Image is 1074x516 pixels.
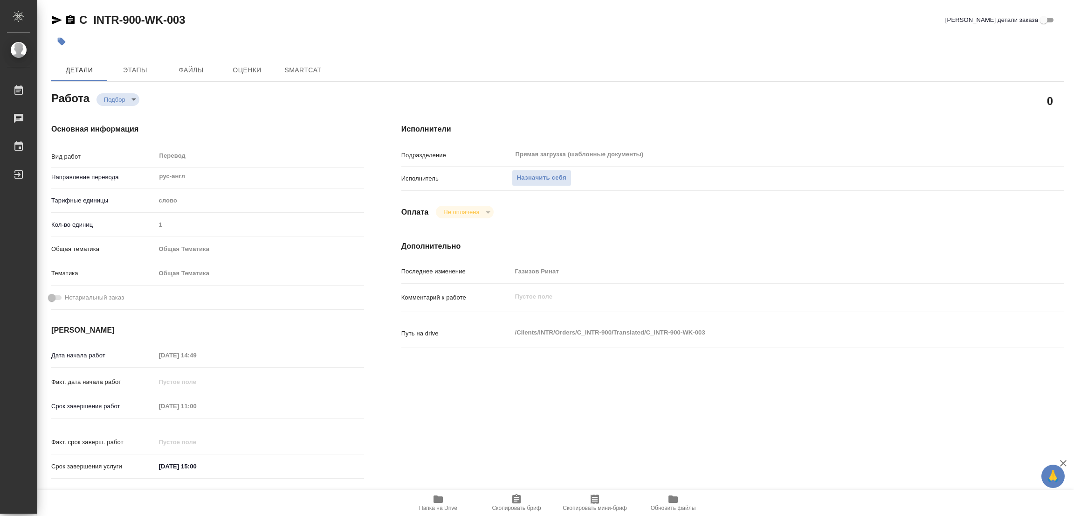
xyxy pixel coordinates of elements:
span: Скопировать бриф [492,505,541,511]
div: Подбор [436,206,493,218]
p: Путь на drive [401,329,512,338]
span: 🙏 [1045,467,1061,486]
p: Подразделение [401,151,512,160]
h2: 0 [1047,93,1053,109]
div: Общая Тематика [156,265,364,281]
button: Добавить тэг [51,31,72,52]
button: Скопировать бриф [477,490,556,516]
span: Назначить себя [517,173,566,183]
textarea: /Clients/INTR/Orders/C_INTR-900/Translated/C_INTR-900-WK-003 [512,325,1009,341]
p: Направление перевода [51,173,156,182]
p: Общая тематика [51,244,156,254]
p: Дата начала работ [51,351,156,360]
span: Детали [57,64,102,76]
input: ✎ Введи что-нибудь [156,460,237,473]
input: Пустое поле [156,218,364,231]
span: SmartCat [281,64,325,76]
input: Пустое поле [156,435,237,449]
h4: Оплата [401,207,429,218]
span: Папка на Drive [419,505,457,511]
button: Скопировать мини-бриф [556,490,634,516]
h4: Основная информация [51,124,364,135]
span: Скопировать мини-бриф [563,505,626,511]
button: 🙏 [1041,465,1065,488]
p: Срок завершения работ [51,402,156,411]
span: Нотариальный заказ [65,293,124,302]
input: Пустое поле [156,375,237,389]
p: Последнее изменение [401,267,512,276]
h4: [PERSON_NAME] [51,325,364,336]
input: Пустое поле [512,265,1009,278]
h4: Исполнители [401,124,1064,135]
p: Тарифные единицы [51,196,156,205]
p: Комментарий к работе [401,293,512,302]
span: Этапы [113,64,158,76]
button: Назначить себя [512,170,571,186]
span: Файлы [169,64,213,76]
p: Кол-во единиц [51,220,156,230]
div: слово [156,193,364,209]
div: Подбор [96,93,139,106]
div: Общая Тематика [156,241,364,257]
p: Факт. дата начала работ [51,377,156,387]
button: Подбор [101,96,128,104]
h4: Дополнительно [401,241,1064,252]
span: [PERSON_NAME] детали заказа [945,15,1038,25]
p: Исполнитель [401,174,512,183]
span: Оценки [225,64,269,76]
a: C_INTR-900-WK-003 [79,14,185,26]
p: Тематика [51,269,156,278]
button: Скопировать ссылку для ЯМессенджера [51,14,62,26]
p: Срок завершения услуги [51,462,156,471]
input: Пустое поле [156,349,237,362]
input: Пустое поле [156,399,237,413]
button: Не оплачена [441,208,482,216]
span: Обновить файлы [651,505,696,511]
button: Обновить файлы [634,490,712,516]
p: Факт. срок заверш. работ [51,438,156,447]
h2: Работа [51,89,89,106]
p: Вид работ [51,152,156,161]
button: Скопировать ссылку [65,14,76,26]
button: Папка на Drive [399,490,477,516]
